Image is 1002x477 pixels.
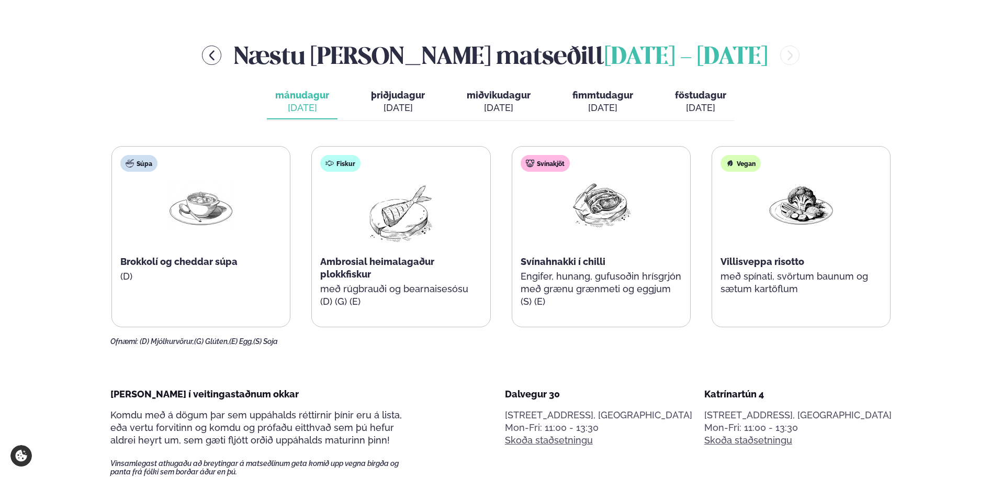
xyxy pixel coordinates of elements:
div: Katrínartún 4 [704,388,892,401]
img: fish.png [367,180,434,247]
div: Mon-Fri: 11:00 - 13:30 [505,421,692,434]
button: föstudagur [DATE] [667,85,735,119]
p: [STREET_ADDRESS], [GEOGRAPHIC_DATA] [704,409,892,421]
img: Vegan.svg [726,159,734,168]
span: Ofnæmi: [110,337,138,346]
span: (D) Mjólkurvörur, [140,337,194,346]
div: Svínakjöt [521,155,570,172]
span: Komdu með á dögum þar sem uppáhalds réttirnir þínir eru á lista, eða vertu forvitinn og komdu og ... [110,409,402,446]
img: Vegan.png [768,180,835,229]
div: [DATE] [275,102,329,114]
div: Dalvegur 30 [505,388,692,401]
a: Skoða staðsetningu [505,434,593,447]
p: með rúgbrauði og bearnaisesósu (D) (G) (E) [320,283,481,308]
button: mánudagur [DATE] [267,85,337,119]
span: Villisveppa risotto [720,256,804,267]
span: (S) Soja [253,337,278,346]
span: þriðjudagur [371,90,425,101]
p: með spínati, svörtum baunum og sætum kartöflum [720,270,882,295]
p: Engifer, hunang, gufusoðin hrísgrjón með grænu grænmeti og eggjum (S) (E) [521,270,682,308]
span: Ambrosial heimalagaður plokkfiskur [320,256,434,280]
span: miðvikudagur [467,90,531,101]
button: miðvikudagur [DATE] [458,85,539,119]
span: [PERSON_NAME] í veitingastaðnum okkar [110,389,299,400]
img: soup.svg [126,159,134,168]
button: þriðjudagur [DATE] [363,85,433,119]
a: Cookie settings [10,445,32,467]
img: Soup.png [167,180,234,229]
span: mánudagur [275,90,329,101]
img: pork.svg [526,159,534,168]
button: menu-btn-right [780,46,800,65]
a: Skoða staðsetningu [704,434,792,447]
img: fish.svg [325,159,334,168]
span: Svínahnakki í chilli [521,256,605,267]
div: Mon-Fri: 11:00 - 13:30 [704,421,892,434]
div: Fiskur [320,155,361,172]
span: Vinsamlegast athugaðu að breytingar á matseðlinum geta komið upp vegna birgða og panta frá fólki ... [110,459,417,476]
div: [DATE] [572,102,633,114]
p: (D) [120,270,282,283]
h2: Næstu [PERSON_NAME] matseðill [234,38,768,72]
p: [STREET_ADDRESS], [GEOGRAPHIC_DATA] [505,409,692,421]
span: (E) Egg, [229,337,253,346]
div: Vegan [720,155,761,172]
div: Súpa [120,155,157,172]
img: Pork-Meat.png [568,180,635,229]
div: [DATE] [371,102,425,114]
span: (G) Glúten, [194,337,229,346]
span: Brokkolí og cheddar súpa [120,256,238,267]
span: fimmtudagur [572,90,633,101]
button: menu-btn-left [202,46,221,65]
div: [DATE] [467,102,531,114]
div: [DATE] [675,102,726,114]
span: [DATE] - [DATE] [604,46,768,69]
button: fimmtudagur [DATE] [564,85,641,119]
span: föstudagur [675,90,726,101]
